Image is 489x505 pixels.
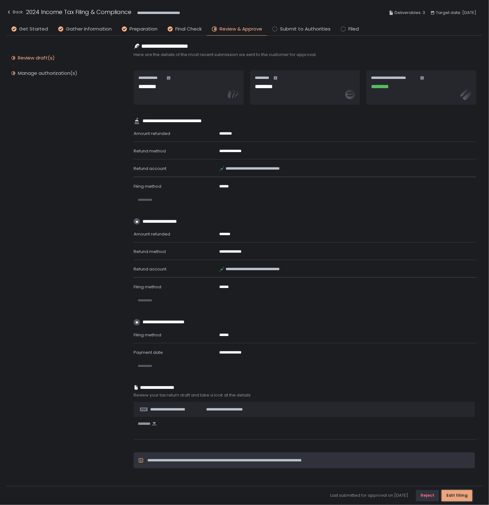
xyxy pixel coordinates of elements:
span: Filing method [134,284,161,290]
span: Final Check [175,25,202,33]
div: Reject [421,493,434,499]
span: Submit to Authorities [280,25,331,33]
span: Amount refunded [134,130,170,137]
span: Refund account [134,165,166,172]
div: Edit filing [446,493,468,499]
span: Deliverables: 3 [395,9,425,17]
button: Back [6,8,23,18]
span: Refund method [134,249,166,255]
span: Review & Approve [220,25,262,33]
div: Review draft(s) [18,55,55,61]
span: Get Started [19,25,48,33]
span: Amount refunded [134,231,170,237]
span: Filing method [134,332,161,338]
span: Refund account [134,266,166,272]
span: Last submitted for approval on [DATE] [330,493,408,499]
span: Filing method [134,183,161,189]
button: Reject [416,490,439,501]
span: Filed [348,25,359,33]
span: Refund method [134,148,166,154]
button: Edit filing [442,490,472,501]
span: Target date: [DATE] [436,9,476,17]
h1: 2024 Income Tax Filing & Compliance [26,8,131,16]
span: Preparation [129,25,157,33]
span: Review your tax return draft and take a look at the details [134,392,476,398]
div: Manage authorization(s) [18,70,77,76]
span: Here are the details of the most recent submission we sent to the customer for approval. [134,52,476,58]
span: Payment date [134,349,163,355]
div: Back [6,8,23,16]
span: Gather Information [66,25,112,33]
